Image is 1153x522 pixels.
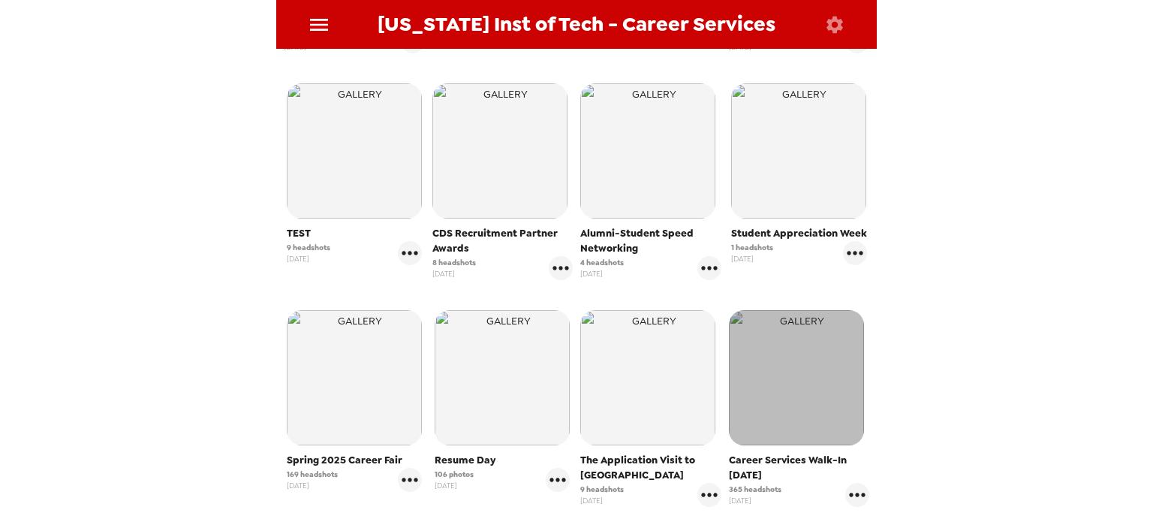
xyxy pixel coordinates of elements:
img: gallery [287,83,422,219]
span: CDS Recruitment Partner Awards [432,226,573,256]
img: gallery [580,83,715,219]
button: gallery menu [697,483,721,507]
span: 106 photos [435,469,474,480]
span: 4 headshots [580,257,624,268]
button: gallery menu [697,256,721,280]
span: 169 headshots [287,469,338,480]
span: Career Services Walk-In [DATE] [729,453,870,483]
img: gallery [432,83,567,219]
button: gallery menu [549,256,573,280]
span: [DATE] [731,253,773,264]
span: Student Appreciation Week [731,226,867,241]
span: Spring 2025 Career Fair [287,453,422,468]
img: gallery [729,310,864,445]
span: The Application Visit to [GEOGRAPHIC_DATA] [580,453,721,483]
img: gallery [287,310,422,445]
span: [US_STATE] Inst of Tech - Career Services [378,14,775,35]
span: [DATE] [435,480,474,491]
span: [DATE] [729,495,781,506]
img: gallery [580,310,715,445]
span: TEST [287,226,422,241]
span: [DATE] [287,253,330,264]
span: Resume Day [435,453,570,468]
span: 9 headshots [287,242,330,253]
button: gallery menu [546,468,570,492]
span: 9 headshots [580,484,624,495]
button: gallery menu [843,241,867,265]
span: [DATE] [432,268,476,279]
button: gallery menu [845,483,869,507]
span: [DATE] [287,480,338,491]
span: 365 headshots [729,484,781,495]
button: gallery menu [398,241,422,265]
img: gallery [435,310,570,445]
img: gallery [731,83,866,219]
span: [DATE] [580,268,624,279]
span: Alumni-Student Speed Networking [580,226,721,256]
span: 1 headshots [731,242,773,253]
span: [DATE] [580,495,624,506]
button: gallery menu [398,468,422,492]
span: 8 headshots [432,257,476,268]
